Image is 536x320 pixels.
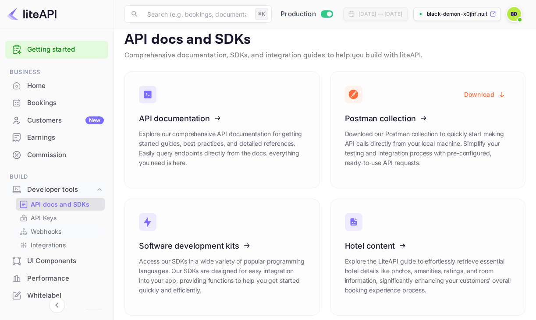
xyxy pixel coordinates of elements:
[5,112,108,128] a: CustomersNew
[5,253,108,270] div: UI Components
[5,95,108,111] a: Bookings
[16,225,105,238] div: Webhooks
[31,200,90,209] p: API docs and SDKs
[5,287,108,303] a: Whitelabel
[142,5,252,23] input: Search (e.g. bookings, documentation)
[27,45,104,55] a: Getting started
[31,240,66,250] p: Integrations
[27,98,104,108] div: Bookings
[139,114,305,123] h3: API documentation
[27,256,104,266] div: UI Components
[5,77,108,95] div: Home
[459,86,511,103] button: Download
[5,172,108,182] span: Build
[427,10,488,18] p: black-demon-x0jhf.nuit...
[5,147,108,163] a: Commission
[139,257,305,295] p: Access our SDKs in a wide variety of popular programming languages. Our SDKs are designed for eas...
[19,240,101,250] a: Integrations
[5,182,108,197] div: Developer tools
[7,7,57,21] img: LiteAPI logo
[330,199,526,316] a: Hotel contentExplore the LiteAPI guide to effortlessly retrieve essential hotel details like phot...
[345,257,511,295] p: Explore the LiteAPI guide to effortlessly retrieve essential hotel details like photos, amenities...
[16,198,105,211] div: API docs and SDKs
[19,213,101,222] a: API Keys
[5,112,108,129] div: CustomersNew
[345,129,511,168] p: Download our Postman collection to quickly start making API calls directly from your local machin...
[5,77,108,94] a: Home
[5,270,108,286] a: Performance
[27,133,104,143] div: Earnings
[27,291,104,301] div: Whitelabel
[27,81,104,91] div: Home
[280,9,316,19] span: Production
[124,50,525,61] p: Comprehensive documentation, SDKs, and integration guides to help you build with liteAPI.
[139,129,305,168] p: Explore our comprehensive API documentation for getting started guides, best practices, and detai...
[507,7,521,21] img: Black Demon
[27,116,104,126] div: Customers
[85,116,104,124] div: New
[5,41,108,59] div: Getting started
[16,239,105,251] div: Integrations
[31,227,61,236] p: Webhooks
[31,213,57,222] p: API Keys
[5,270,108,287] div: Performance
[345,114,511,123] h3: Postman collection
[359,10,402,18] div: [DATE] — [DATE]
[139,241,305,250] h3: Software development kits
[277,9,336,19] div: Switch to Sandbox mode
[27,150,104,160] div: Commission
[124,31,525,49] p: API docs and SDKs
[5,129,108,145] a: Earnings
[5,129,108,146] div: Earnings
[19,200,101,209] a: API docs and SDKs
[255,8,268,20] div: ⌘K
[5,147,108,164] div: Commission
[5,67,108,77] span: Business
[27,185,95,195] div: Developer tools
[124,199,320,316] a: Software development kitsAccess our SDKs in a wide variety of popular programming languages. Our ...
[5,95,108,112] div: Bookings
[19,227,101,236] a: Webhooks
[27,274,104,284] div: Performance
[345,241,511,250] h3: Hotel content
[49,297,65,313] button: Collapse navigation
[16,211,105,224] div: API Keys
[124,71,320,188] a: API documentationExplore our comprehensive API documentation for getting started guides, best pra...
[5,253,108,269] a: UI Components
